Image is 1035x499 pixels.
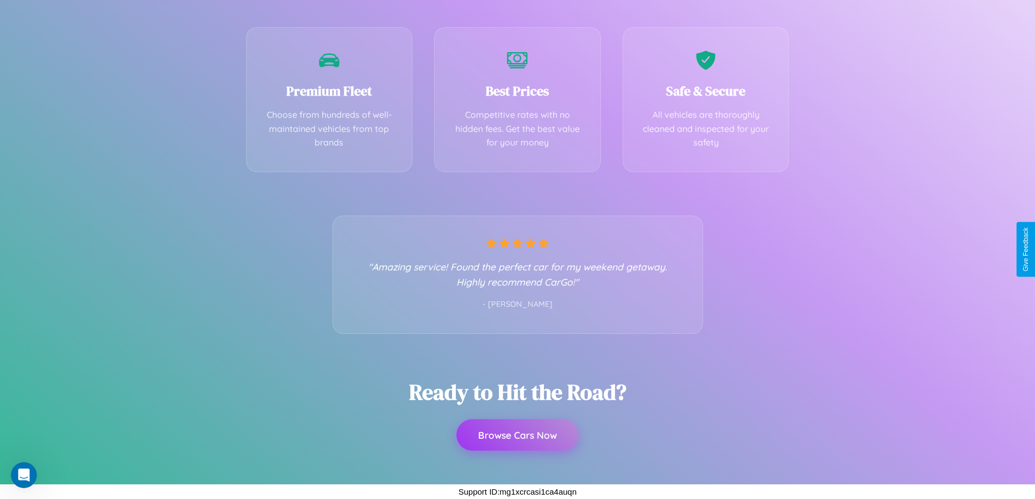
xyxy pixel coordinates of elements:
[263,82,396,100] h3: Premium Fleet
[11,462,37,488] iframe: Intercom live chat
[456,419,579,451] button: Browse Cars Now
[355,259,681,289] p: "Amazing service! Found the perfect car for my weekend getaway. Highly recommend CarGo!"
[451,108,584,150] p: Competitive rates with no hidden fees. Get the best value for your money
[639,108,773,150] p: All vehicles are thoroughly cleaned and inspected for your safety
[409,377,626,407] h2: Ready to Hit the Road?
[1022,228,1030,271] div: Give Feedback
[355,298,681,312] p: - [PERSON_NAME]
[263,108,396,150] p: Choose from hundreds of well-maintained vehicles from top brands
[451,82,584,100] h3: Best Prices
[459,484,577,499] p: Support ID: mg1xcrcasi1ca4auqn
[639,82,773,100] h3: Safe & Secure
